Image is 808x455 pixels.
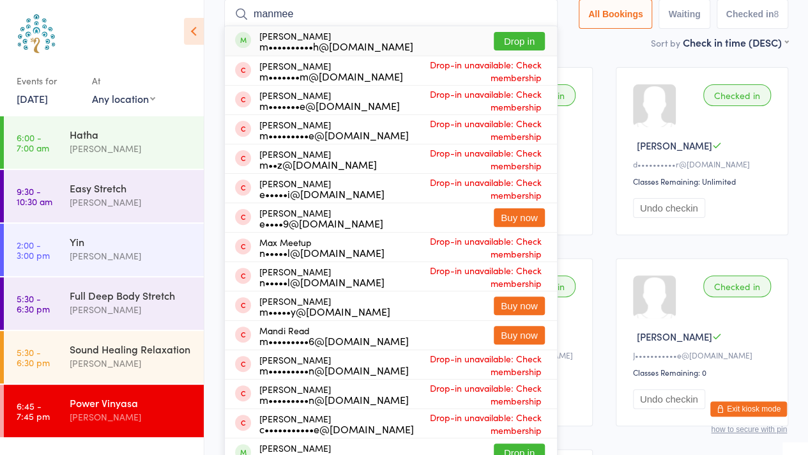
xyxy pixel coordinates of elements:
[17,132,49,153] time: 6:00 - 7:00 am
[259,296,390,316] div: [PERSON_NAME]
[637,330,712,343] span: [PERSON_NAME]
[703,84,771,106] div: Checked in
[683,35,788,49] div: Check in time (DESC)
[4,277,204,330] a: 5:30 -6:30 pmFull Deep Body Stretch[PERSON_NAME]
[259,120,409,140] div: [PERSON_NAME]
[259,218,383,228] div: e••••9@[DOMAIN_NAME]
[259,31,413,51] div: [PERSON_NAME]
[633,158,775,169] div: d••••••••••r@[DOMAIN_NAME]
[259,237,385,258] div: Max Meetup
[259,100,400,111] div: m•••••••e@[DOMAIN_NAME]
[259,306,390,316] div: m•••••y@[DOMAIN_NAME]
[17,240,50,260] time: 2:00 - 3:00 pm
[385,261,545,293] span: Drop-in unavailable: Check membership
[259,413,414,434] div: [PERSON_NAME]
[259,394,409,405] div: m•••••••••n@[DOMAIN_NAME]
[409,378,545,410] span: Drop-in unavailable: Check membership
[70,410,193,424] div: [PERSON_NAME]
[17,293,50,314] time: 5:30 - 6:30 pm
[259,325,409,346] div: Mandi Read
[4,116,204,169] a: 6:00 -7:00 amHatha[PERSON_NAME]
[4,224,204,276] a: 2:00 -3:00 pmYin[PERSON_NAME]
[259,149,377,169] div: [PERSON_NAME]
[259,208,383,228] div: [PERSON_NAME]
[633,389,705,409] button: Undo checkin
[17,186,52,206] time: 9:30 - 10:30 am
[409,349,545,381] span: Drop-in unavailable: Check membership
[409,114,545,146] span: Drop-in unavailable: Check membership
[70,302,193,317] div: [PERSON_NAME]
[385,173,545,204] span: Drop-in unavailable: Check membership
[259,424,414,434] div: c•••••••••••e@[DOMAIN_NAME]
[70,342,193,356] div: Sound Healing Relaxation
[259,41,413,51] div: m••••••••••h@[DOMAIN_NAME]
[259,189,385,199] div: e•••••i@[DOMAIN_NAME]
[70,195,193,210] div: [PERSON_NAME]
[259,355,409,375] div: [PERSON_NAME]
[70,396,193,410] div: Power Vinyasa
[259,71,403,81] div: m•••••••m@[DOMAIN_NAME]
[259,266,385,287] div: [PERSON_NAME]
[70,141,193,156] div: [PERSON_NAME]
[637,139,712,152] span: [PERSON_NAME]
[259,277,385,287] div: n•••••l@[DOMAIN_NAME]
[70,235,193,249] div: Yin
[651,36,680,49] label: Sort by
[633,350,775,360] div: J•••••••••••e@[DOMAIN_NAME]
[494,326,545,344] button: Buy now
[259,178,385,199] div: [PERSON_NAME]
[259,90,400,111] div: [PERSON_NAME]
[70,127,193,141] div: Hatha
[70,288,193,302] div: Full Deep Body Stretch
[494,297,545,315] button: Buy now
[703,275,771,297] div: Checked in
[710,401,787,417] button: Exit kiosk mode
[259,384,409,405] div: [PERSON_NAME]
[17,70,79,91] div: Events for
[259,159,377,169] div: m••z@[DOMAIN_NAME]
[4,331,204,383] a: 5:30 -6:30 pmSound Healing Relaxation[PERSON_NAME]
[4,385,204,437] a: 6:45 -7:45 pmPower Vinyasa[PERSON_NAME]
[385,231,545,263] span: Drop-in unavailable: Check membership
[259,335,409,346] div: m•••••••••6@[DOMAIN_NAME]
[259,130,409,140] div: m•••••••••e@[DOMAIN_NAME]
[92,70,155,91] div: At
[403,55,545,87] span: Drop-in unavailable: Check membership
[70,356,193,371] div: [PERSON_NAME]
[633,198,705,218] button: Undo checkin
[17,401,50,421] time: 6:45 - 7:45 pm
[400,84,545,116] span: Drop-in unavailable: Check membership
[17,91,48,105] a: [DATE]
[4,170,204,222] a: 9:30 -10:30 amEasy Stretch[PERSON_NAME]
[17,347,50,367] time: 5:30 - 6:30 pm
[92,91,155,105] div: Any location
[259,365,409,375] div: m•••••••••n@[DOMAIN_NAME]
[494,208,545,227] button: Buy now
[259,247,385,258] div: n•••••l@[DOMAIN_NAME]
[633,367,775,378] div: Classes Remaining: 0
[414,408,545,440] span: Drop-in unavailable: Check membership
[774,9,779,19] div: 8
[70,181,193,195] div: Easy Stretch
[377,143,545,175] span: Drop-in unavailable: Check membership
[259,61,403,81] div: [PERSON_NAME]
[13,10,61,58] img: Australian School of Meditation & Yoga
[711,425,787,434] button: how to secure with pin
[70,249,193,263] div: [PERSON_NAME]
[494,32,545,50] button: Drop in
[633,176,775,187] div: Classes Remaining: Unlimited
